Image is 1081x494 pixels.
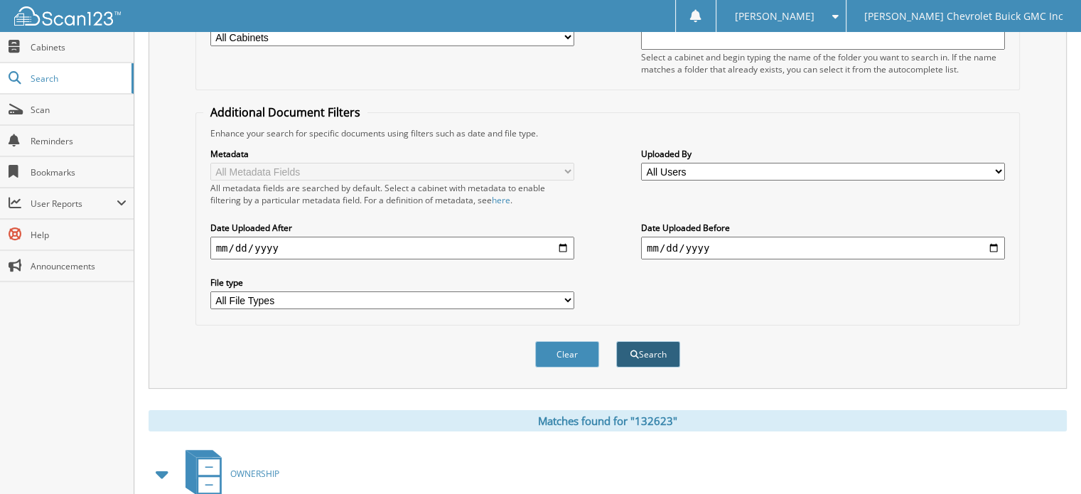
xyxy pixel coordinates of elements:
span: [PERSON_NAME] [734,12,814,21]
label: Date Uploaded After [210,222,574,234]
span: Cabinets [31,41,127,53]
label: Metadata [210,148,574,160]
span: Bookmarks [31,166,127,178]
label: File type [210,276,574,289]
button: Search [616,341,680,367]
img: scan123-logo-white.svg [14,6,121,26]
span: User Reports [31,198,117,210]
input: start [210,237,574,259]
span: Announcements [31,260,127,272]
span: Scan [31,104,127,116]
a: here [492,194,510,206]
div: All metadata fields are searched by default. Select a cabinet with metadata to enable filtering b... [210,182,574,206]
legend: Additional Document Filters [203,104,367,120]
span: [PERSON_NAME] Chevrolet Buick GMC Inc [864,12,1063,21]
div: Select a cabinet and begin typing the name of the folder you want to search in. If the name match... [641,51,1005,75]
button: Clear [535,341,599,367]
span: Help [31,229,127,241]
span: Reminders [31,135,127,147]
input: end [641,237,1005,259]
div: Enhance your search for specific documents using filters such as date and file type. [203,127,1013,139]
span: Search [31,73,124,85]
iframe: Chat Widget [1010,426,1081,494]
span: OWNERSHIP [230,468,279,480]
label: Date Uploaded Before [641,222,1005,234]
div: Matches found for "132623" [149,410,1067,431]
label: Uploaded By [641,148,1005,160]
